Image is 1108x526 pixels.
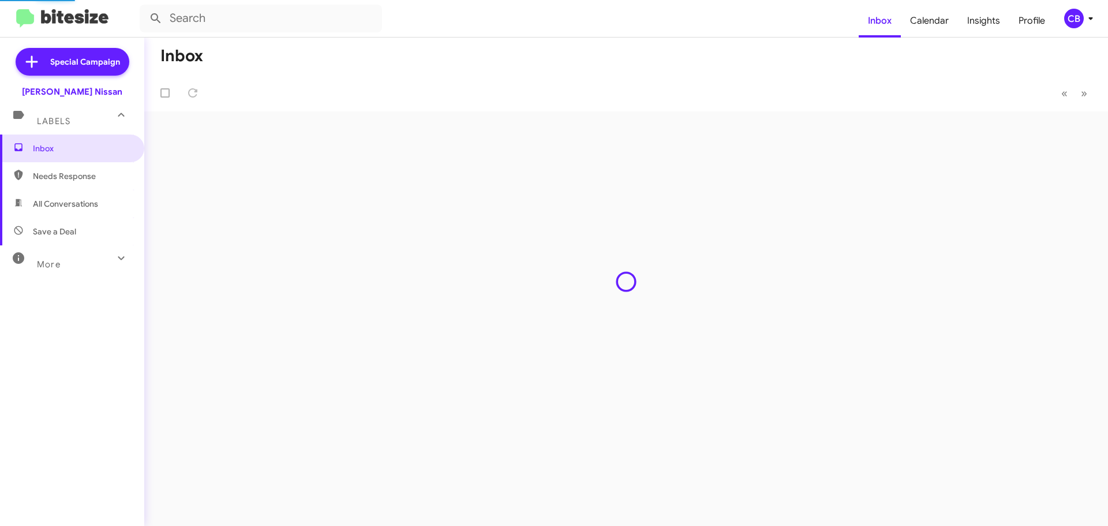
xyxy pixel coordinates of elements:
span: Needs Response [33,170,131,182]
button: Previous [1054,81,1075,105]
div: [PERSON_NAME] Nissan [22,86,122,98]
span: Special Campaign [50,56,120,68]
a: Profile [1009,4,1054,38]
input: Search [140,5,382,32]
div: CB [1064,9,1084,28]
nav: Page navigation example [1055,81,1094,105]
a: Special Campaign [16,48,129,76]
button: CB [1054,9,1095,28]
span: All Conversations [33,198,98,210]
span: Save a Deal [33,226,76,237]
a: Insights [958,4,1009,38]
span: « [1061,86,1068,100]
button: Next [1074,81,1094,105]
a: Calendar [901,4,958,38]
span: More [37,259,61,270]
span: Inbox [33,143,131,154]
a: Inbox [859,4,901,38]
h1: Inbox [160,47,203,65]
span: » [1081,86,1087,100]
span: Labels [37,116,70,126]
